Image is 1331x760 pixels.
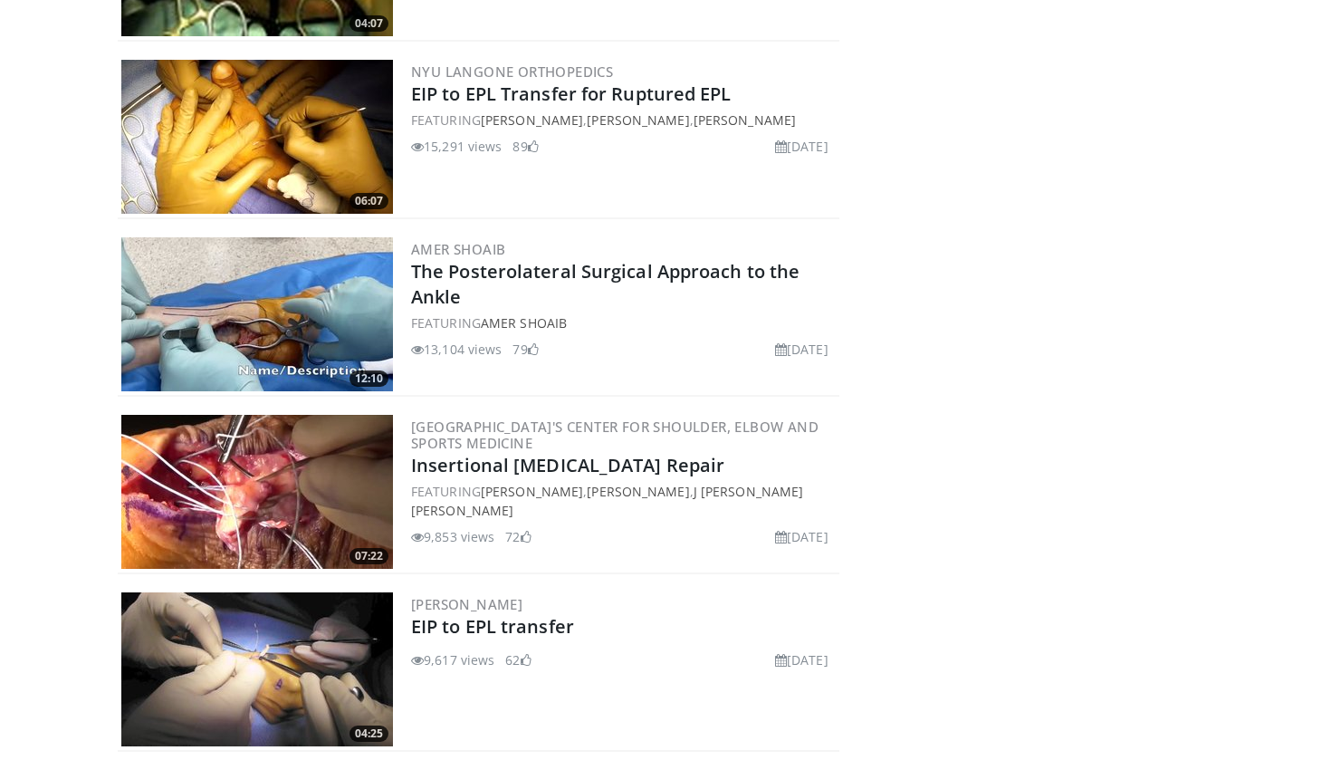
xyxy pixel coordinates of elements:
a: The Posterolateral Surgical Approach to the Ankle [411,259,800,309]
li: [DATE] [775,137,828,156]
img: 06e919cc-1148-4201-9eba-894c9dd10b83.300x170_q85_crop-smart_upscale.jpg [121,237,393,391]
span: 07:22 [350,548,388,564]
a: EIP to EPL transfer [411,614,574,639]
li: 15,291 views [411,137,502,156]
div: FEATURING [411,313,836,332]
div: FEATURING , , [411,482,836,520]
a: [PERSON_NAME] [481,111,583,129]
a: NYU Langone Orthopedics [411,63,613,81]
li: 13,104 views [411,340,502,359]
a: [PERSON_NAME] [587,483,689,500]
li: [DATE] [775,340,828,359]
img: E-HI8y-Omg85H4KX4xMDoxOjA4MTsiGN_1.300x170_q85_crop-smart_upscale.jpg [121,592,393,746]
li: 89 [512,137,538,156]
span: 06:07 [350,193,388,209]
div: FEATURING , , [411,111,836,130]
span: 04:07 [350,15,388,32]
a: EIP to EPL Transfer for Ruptured EPL [411,82,732,106]
li: 72 [505,527,531,546]
img: a4ffbba0-1ac7-42f2-b939-75c3e3ac8db6.300x170_q85_crop-smart_upscale.jpg [121,60,393,214]
a: [PERSON_NAME] [587,111,689,129]
li: 62 [505,650,531,669]
a: [PERSON_NAME] [694,111,796,129]
li: [DATE] [775,650,828,669]
a: 07:22 [121,415,393,569]
a: [PERSON_NAME] [481,483,583,500]
a: [PERSON_NAME] [411,595,522,613]
span: 04:25 [350,726,388,742]
a: amer shoaib [411,240,505,258]
a: J [PERSON_NAME] [PERSON_NAME] [411,483,803,519]
a: 06:07 [121,60,393,214]
img: 1acd3dc3-4956-4a1c-be51-6bcbbf5cdfa0.300x170_q85_crop-smart_upscale.jpg [121,415,393,569]
li: 9,617 views [411,650,494,669]
a: Insertional [MEDICAL_DATA] Repair [411,453,724,477]
a: [GEOGRAPHIC_DATA]'s Center for Shoulder, Elbow and Sports Medicine [411,418,819,452]
a: 12:10 [121,237,393,391]
li: 9,853 views [411,527,494,546]
li: 79 [512,340,538,359]
span: 12:10 [350,370,388,387]
li: [DATE] [775,527,828,546]
a: amer shoaib [481,314,567,332]
a: 04:25 [121,592,393,746]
